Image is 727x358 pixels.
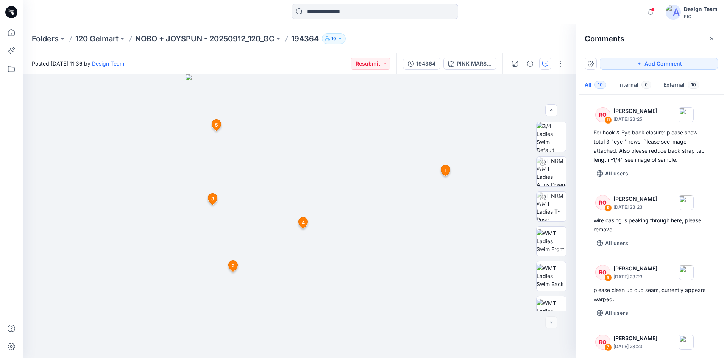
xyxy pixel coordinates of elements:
a: Folders [32,33,59,44]
p: All users [605,239,628,248]
div: wire casing is peaking through here, please remove. [594,216,709,234]
img: WMT Ladies Swim Back [537,264,566,288]
div: For hook & Eye back closure: please show total 3 "eye " rows. Please see image attached. Also ple... [594,128,709,164]
p: [DATE] 23:25 [613,116,657,123]
div: PINK MARSHMALLOW [457,59,491,68]
div: please clean up cup seam, currently appears warped. [594,286,709,304]
button: All users [594,307,631,319]
p: [PERSON_NAME] [613,264,657,273]
div: 7 [604,344,612,351]
button: All users [594,167,631,180]
div: 11 [604,116,612,124]
a: NOBO + JOYSPUN - 20250912_120_GC [135,33,275,44]
p: [DATE] 23:23 [613,273,657,281]
div: 8 [604,274,612,281]
p: All users [605,169,628,178]
div: 9 [604,204,612,212]
div: RO [595,335,610,350]
span: 10 [594,81,606,89]
button: PINK MARSHMALLOW [443,58,496,70]
span: 0 [641,81,651,89]
button: 194364 [403,58,440,70]
div: PIC [684,14,718,19]
p: 10 [331,34,336,43]
button: Add Comment [600,58,718,70]
span: Posted [DATE] 11:36 by [32,59,124,67]
a: 120 Gelmart [75,33,119,44]
img: TT NRM WMT Ladies T-Pose [537,192,566,221]
div: 194364 [416,59,435,68]
p: [DATE] 23:23 [613,203,657,211]
div: RO [595,107,610,122]
div: Design Team [684,5,718,14]
p: [PERSON_NAME] [613,106,657,116]
img: 3/4 Ladies Swim Default [537,122,566,152]
div: RO [595,265,610,280]
img: TT NRM WMT Ladies Arms Down [537,157,566,186]
img: avatar [666,5,681,20]
button: All [579,76,612,95]
button: All users [594,237,631,249]
img: eyJhbGciOiJIUzI1NiIsImtpZCI6IjAiLCJzbHQiOiJzZXMiLCJ0eXAiOiJKV1QifQ.eyJkYXRhIjp7InR5cGUiOiJzdG9yYW... [186,74,413,358]
button: 10 [322,33,346,44]
p: All users [605,308,628,317]
p: [PERSON_NAME] [613,334,657,343]
a: Design Team [92,60,124,67]
p: [DATE] 23:23 [613,343,657,350]
div: RO [595,195,610,210]
span: 10 [688,81,699,89]
p: 194364 [291,33,319,44]
img: WMT Ladies Swim Front [537,229,566,253]
button: Details [524,58,536,70]
button: Internal [612,76,657,95]
h2: Comments [585,34,624,43]
p: [PERSON_NAME] [613,194,657,203]
button: External [657,76,705,95]
img: WMT Ladies Swim Left [537,299,566,323]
